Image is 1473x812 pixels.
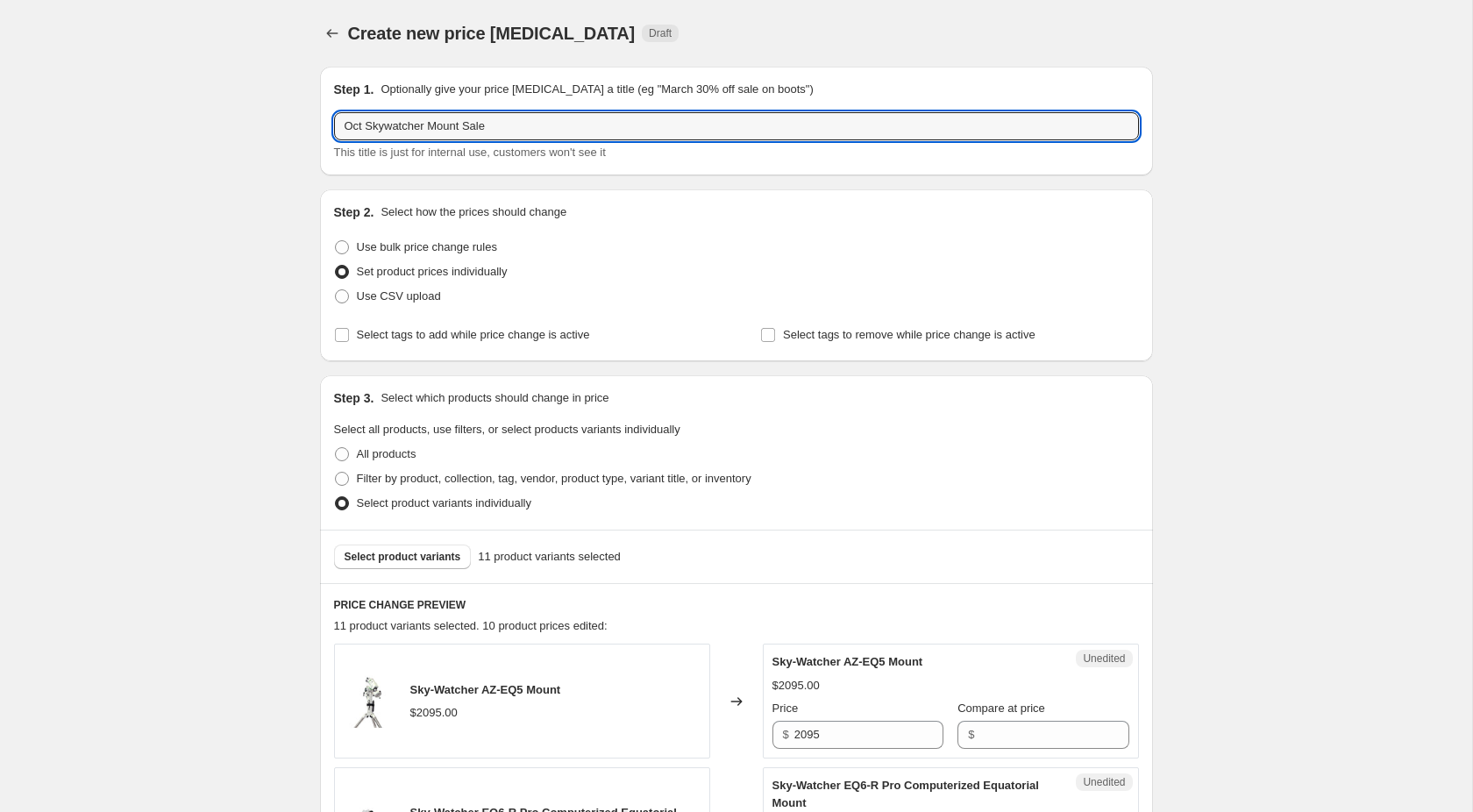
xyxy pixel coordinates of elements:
p: Select which products should change in price [381,389,608,407]
span: 11 product variants selected [478,548,621,566]
span: Select tags to remove while price change is active [783,328,1035,341]
div: $2095.00 [410,704,458,722]
h2: Step 2. [334,203,374,221]
span: Select all products, use filters, or select products variants individually [334,423,680,436]
button: Select product variants [334,545,472,569]
span: Select product variants individually [357,496,531,509]
span: Set product prices individually [357,265,508,278]
span: Use bulk price change rules [357,240,497,253]
span: Select product variants [345,550,461,564]
span: All products [357,447,416,460]
span: Sky-Watcher AZ-EQ5 Mount [772,655,923,668]
img: S30200_AZ-EQ5_Hero_1800x1800_5fce45b5-344a-4af1-b073-f80a96ec6082_80x.jpg [344,675,396,728]
span: $ [783,728,789,741]
span: Draft [649,26,672,40]
span: Compare at price [957,702,1045,715]
button: Price change jobs [320,21,345,46]
p: Select how the prices should change [381,203,566,221]
span: Select tags to add while price change is active [357,328,590,341]
span: Filter by product, collection, tag, vendor, product type, variant title, or inventory [357,472,751,485]
span: Use CSV upload [357,289,441,303]
p: Optionally give your price [MEDICAL_DATA] a title (eg "March 30% off sale on boots") [381,81,813,98]
h2: Step 1. [334,81,374,98]
span: 11 product variants selected. 10 product prices edited: [334,619,608,632]
span: This title is just for internal use, customers won't see it [334,146,606,159]
span: Create new price [MEDICAL_DATA] [348,24,636,43]
span: Unedited [1083,652,1125,666]
span: Unedited [1083,775,1125,789]
span: Sky-Watcher AZ-EQ5 Mount [410,683,561,696]
span: Price [772,702,799,715]
h2: Step 3. [334,389,374,407]
h6: PRICE CHANGE PREVIEW [334,598,1139,612]
div: $2095.00 [772,677,820,694]
span: Sky-Watcher EQ6-R Pro Computerized Equatorial Mount [772,779,1039,809]
input: 30% off holiday sale [334,112,1139,140]
span: $ [968,728,974,741]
